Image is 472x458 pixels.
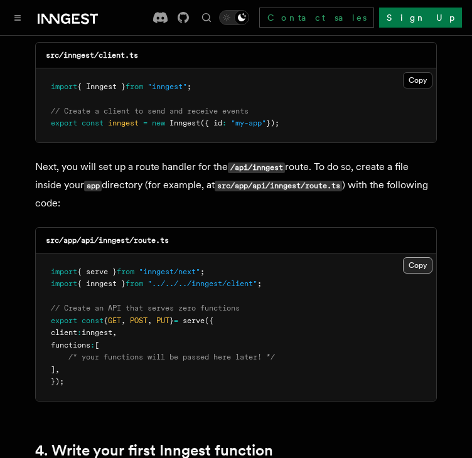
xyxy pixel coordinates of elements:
span: , [55,365,60,374]
span: ; [257,279,262,288]
span: inngest [82,328,112,337]
code: src/app/api/inngest/route.ts [46,236,169,245]
span: "inngest/next" [139,267,200,276]
span: { Inngest } [77,82,126,91]
span: import [51,82,77,91]
span: functions [51,341,90,349]
a: Sign Up [379,8,462,28]
code: src/inngest/client.ts [46,51,138,60]
span: = [143,119,147,127]
span: PUT [156,316,169,325]
span: ; [200,267,205,276]
span: ({ [205,316,213,325]
span: from [126,82,143,91]
button: Find something... [199,10,214,25]
span: , [121,316,126,325]
button: Toggle navigation [10,10,25,25]
span: client [51,328,77,337]
span: from [126,279,143,288]
code: /api/inngest [228,162,285,173]
code: src/app/api/inngest/route.ts [215,181,342,191]
span: "inngest" [147,82,187,91]
span: "../../../inngest/client" [147,279,257,288]
span: { inngest } [77,279,126,288]
span: ; [187,82,191,91]
span: : [77,328,82,337]
span: , [112,328,117,337]
button: Toggle dark mode [219,10,249,25]
button: Copy [403,257,432,274]
span: { serve } [77,267,117,276]
span: { [104,316,108,325]
span: import [51,267,77,276]
span: } [169,316,174,325]
span: // Create a client to send and receive events [51,107,249,115]
span: from [117,267,134,276]
span: ] [51,365,55,374]
span: "my-app" [231,119,266,127]
span: inngest [108,119,139,127]
span: [ [95,341,99,349]
span: }); [51,377,64,386]
span: : [222,119,227,127]
span: import [51,279,77,288]
span: POST [130,316,147,325]
span: }); [266,119,279,127]
span: Inngest [169,119,200,127]
span: export [51,316,77,325]
span: export [51,119,77,127]
p: Next, you will set up a route handler for the route. To do so, create a file inside your director... [35,158,437,212]
span: /* your functions will be passed here later! */ [68,353,275,361]
code: app [84,181,102,191]
span: = [174,316,178,325]
span: // Create an API that serves zero functions [51,304,240,312]
span: const [82,316,104,325]
span: , [147,316,152,325]
span: const [82,119,104,127]
span: : [90,341,95,349]
button: Copy [403,72,432,88]
span: new [152,119,165,127]
span: serve [183,316,205,325]
a: Contact sales [259,8,374,28]
span: GET [108,316,121,325]
span: ({ id [200,119,222,127]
